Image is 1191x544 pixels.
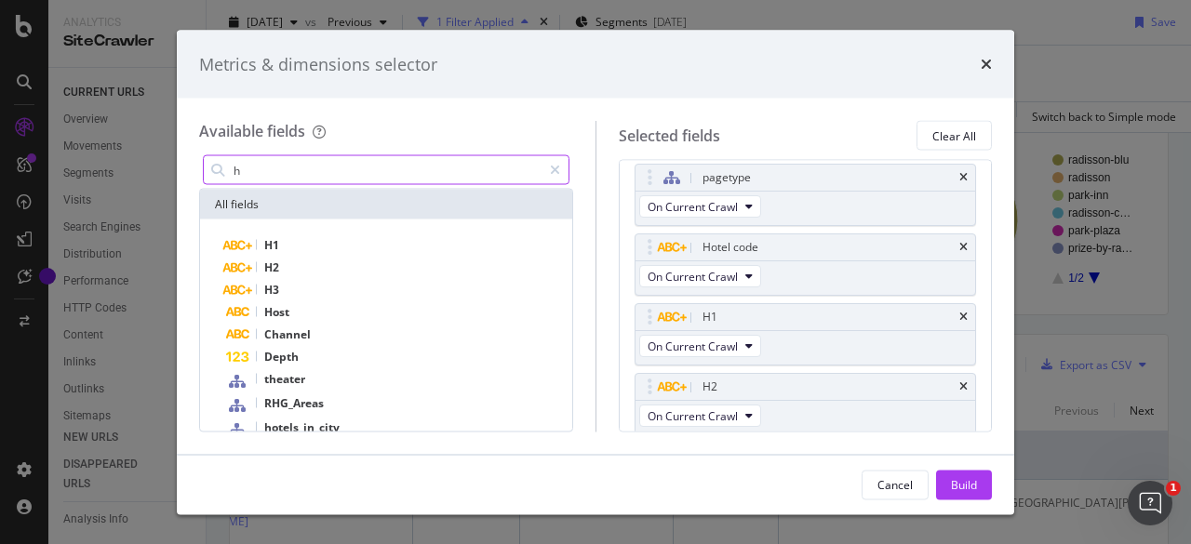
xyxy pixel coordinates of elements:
[959,312,968,323] div: times
[264,237,279,253] span: H1
[959,242,968,253] div: times
[703,168,751,187] div: pagetype
[635,303,977,365] div: H1timesOn Current Crawl
[619,125,720,146] div: Selected fields
[932,127,976,143] div: Clear All
[862,470,929,499] button: Cancel
[981,52,992,76] div: times
[703,308,717,326] div: H1
[917,121,992,151] button: Clear All
[177,30,1014,514] div: modal
[264,282,279,298] span: H3
[264,259,279,275] span: H2
[264,304,289,320] span: Host
[959,172,968,183] div: times
[1166,481,1181,496] span: 1
[703,378,717,396] div: H2
[199,121,305,141] div: Available fields
[648,338,738,353] span: On Current Crawl
[648,198,738,214] span: On Current Crawl
[959,381,968,392] div: times
[951,476,977,492] div: Build
[264,371,305,387] span: theater
[648,268,738,284] span: On Current Crawl
[264,419,340,435] span: hotels_in_city
[635,164,977,226] div: pagetypetimesOn Current Crawl
[639,265,761,287] button: On Current Crawl
[639,335,761,357] button: On Current Crawl
[635,233,977,296] div: Hotel codetimesOn Current Crawl
[264,326,311,342] span: Channel
[648,407,738,423] span: On Current Crawl
[639,405,761,427] button: On Current Crawl
[264,395,324,411] span: RHG_Areas
[936,470,992,499] button: Build
[877,476,913,492] div: Cancel
[264,349,299,365] span: Depth
[703,238,758,257] div: Hotel code
[639,195,761,218] button: On Current Crawl
[635,373,977,435] div: H2timesOn Current Crawl
[1128,481,1172,525] iframe: Intercom live chat
[200,190,572,219] div: All fields
[232,156,542,184] input: Search by field name
[199,52,437,76] div: Metrics & dimensions selector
